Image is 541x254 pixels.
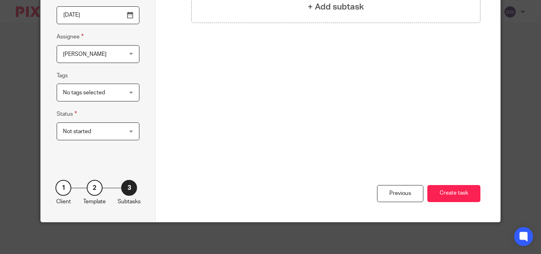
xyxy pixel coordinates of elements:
p: Client [56,198,71,206]
div: 2 [87,180,103,196]
label: Status [57,109,77,118]
p: Subtasks [118,198,141,206]
div: 1 [55,180,71,196]
label: Tags [57,72,68,80]
input: Pick a date [57,6,139,24]
div: 3 [121,180,137,196]
span: [PERSON_NAME] [63,52,107,57]
div: Previous [377,185,423,202]
span: Not started [63,129,91,134]
button: Create task [427,185,480,202]
label: Assignee [57,32,84,41]
h4: + Add subtask [308,1,364,13]
p: Template [83,198,106,206]
span: No tags selected [63,90,105,95]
